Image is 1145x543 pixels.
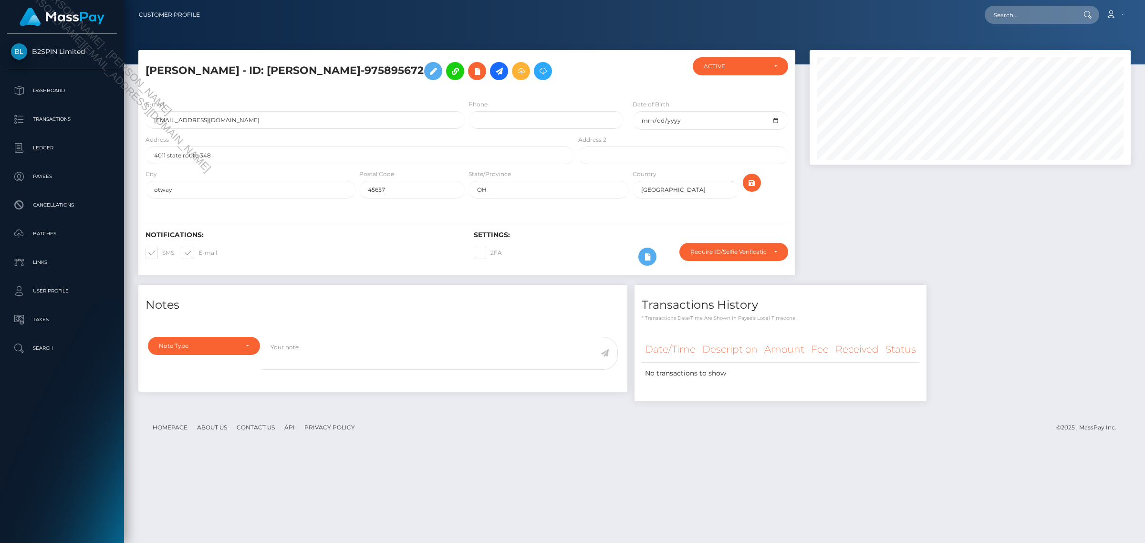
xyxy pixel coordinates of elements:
[146,231,459,239] h6: Notifications:
[985,6,1074,24] input: Search...
[490,62,508,80] a: Initiate Payout
[690,248,766,256] div: Require ID/Selfie Verification
[7,79,117,103] a: Dashboard
[11,313,113,327] p: Taxes
[146,297,620,313] h4: Notes
[11,169,113,184] p: Payees
[11,198,113,212] p: Cancellations
[7,107,117,131] a: Transactions
[642,363,919,385] td: No transactions to show
[11,341,113,355] p: Search
[182,247,217,259] label: E-mail
[7,222,117,246] a: Batches
[693,57,788,75] button: ACTIVE
[832,336,882,363] th: Received
[281,420,299,435] a: API
[146,247,174,259] label: SMS
[474,231,788,239] h6: Settings:
[233,420,279,435] a: Contact Us
[7,336,117,360] a: Search
[146,170,157,178] label: City
[7,165,117,188] a: Payees
[149,420,191,435] a: Homepage
[699,336,761,363] th: Description
[11,255,113,270] p: Links
[704,63,766,70] div: ACTIVE
[20,8,104,26] img: MassPay Logo
[468,170,511,178] label: State/Province
[679,243,788,261] button: Require ID/Selfie Verification
[578,136,606,144] label: Address 2
[11,141,113,155] p: Ledger
[146,100,164,109] label: E-mail
[193,420,231,435] a: About Us
[146,136,169,144] label: Address
[11,84,113,98] p: Dashboard
[359,170,394,178] label: Postal Code
[7,193,117,217] a: Cancellations
[11,284,113,298] p: User Profile
[7,136,117,160] a: Ledger
[7,251,117,274] a: Links
[761,336,808,363] th: Amount
[7,47,117,56] span: B2SPIN Limited
[7,279,117,303] a: User Profile
[633,100,669,109] label: Date of Birth
[11,43,27,60] img: B2SPIN Limited
[1056,422,1124,433] div: © 2025 , MassPay Inc.
[633,170,656,178] label: Country
[139,5,200,25] a: Customer Profile
[11,227,113,241] p: Batches
[301,420,359,435] a: Privacy Policy
[474,247,502,259] label: 2FA
[159,342,238,350] div: Note Type
[642,336,699,363] th: Date/Time
[7,308,117,332] a: Taxes
[642,297,919,313] h4: Transactions History
[468,100,488,109] label: Phone
[882,336,919,363] th: Status
[146,57,569,85] h5: [PERSON_NAME] - ID: [PERSON_NAME]-975895672
[808,336,832,363] th: Fee
[642,314,919,322] p: * Transactions date/time are shown in payee's local timezone
[148,337,260,355] button: Note Type
[11,112,113,126] p: Transactions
